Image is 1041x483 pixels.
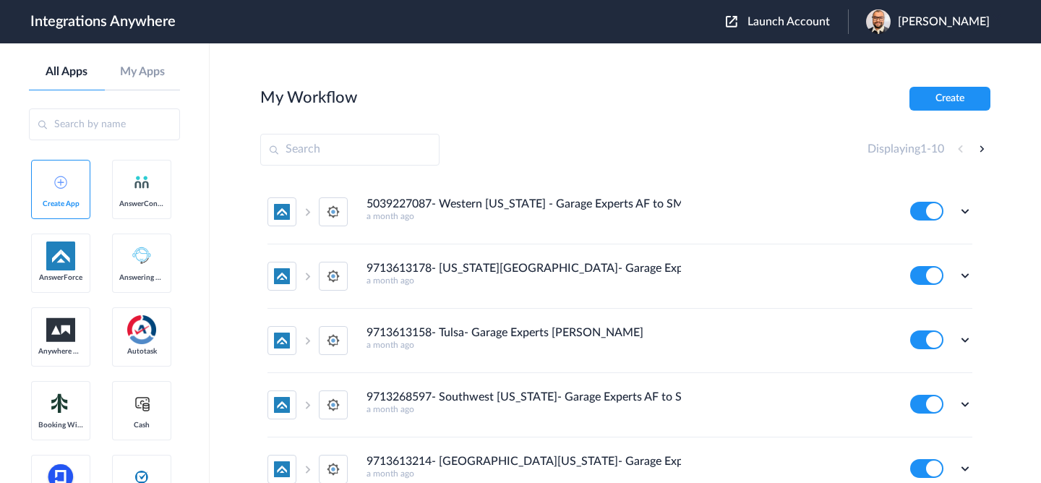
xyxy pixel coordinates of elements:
[119,200,164,208] span: AnswerConnect
[909,87,990,111] button: Create
[54,176,67,189] img: add-icon.svg
[127,241,156,270] img: Answering_service.png
[260,88,357,107] h2: My Workflow
[119,421,164,429] span: Cash
[898,15,990,29] span: [PERSON_NAME]
[367,275,891,286] h5: a month ago
[133,174,150,191] img: answerconnect-logo.svg
[46,318,75,342] img: aww.png
[367,211,891,221] h5: a month ago
[119,273,164,282] span: Answering Service
[920,143,927,155] span: 1
[367,340,891,350] h5: a month ago
[29,108,180,140] input: Search by name
[367,326,643,340] h4: 9713613158- Tulsa- Garage Experts [PERSON_NAME]
[260,134,440,166] input: Search
[367,404,891,414] h5: a month ago
[46,241,75,270] img: af-app-logo.svg
[105,65,181,79] a: My Apps
[38,347,83,356] span: Anywhere Works
[38,200,83,208] span: Create App
[38,273,83,282] span: AnswerForce
[931,143,944,155] span: 10
[119,347,164,356] span: Autotask
[30,13,176,30] h1: Integrations Anywhere
[127,315,156,344] img: autotask.png
[46,390,75,416] img: Setmore_Logo.svg
[367,197,681,211] h4: 5039227087- Western [US_STATE] - Garage Experts AF to SM
[367,390,681,404] h4: 9713268597- Southwest [US_STATE]- Garage Experts AF to SM
[38,421,83,429] span: Booking Widget
[747,16,830,27] span: Launch Account
[726,16,737,27] img: launch-acct-icon.svg
[133,395,151,412] img: cash-logo.svg
[867,142,944,156] h4: Displaying -
[367,455,681,469] h4: 9713613214- [GEOGRAPHIC_DATA][US_STATE]- Garage Experts AF to SM
[367,262,681,275] h4: 9713613178- [US_STATE][GEOGRAPHIC_DATA]- Garage Experts AF to SM
[367,469,891,479] h5: a month ago
[29,65,105,79] a: All Apps
[726,15,848,29] button: Launch Account
[866,9,891,34] img: pxl-20231231-094529221-2.jpg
